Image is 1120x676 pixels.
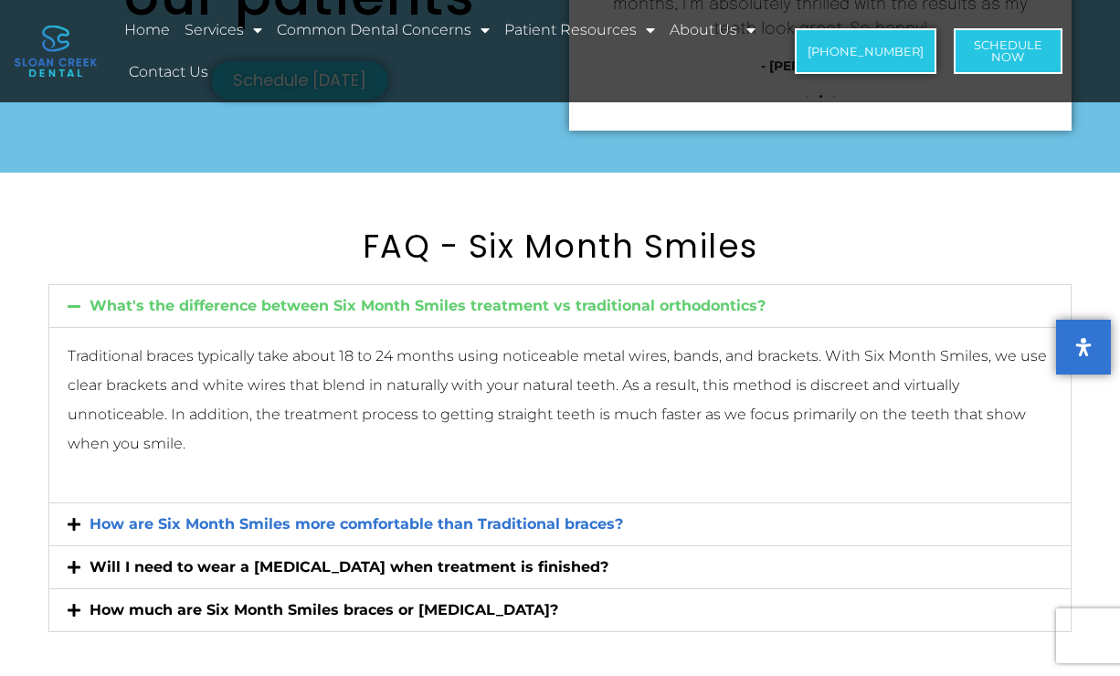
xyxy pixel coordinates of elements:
a: About Us [667,9,758,51]
div: What's the difference between Six Month Smiles treatment vs traditional orthodontics? [49,327,1071,502]
a: Will I need to wear a [MEDICAL_DATA] when treatment is finished? [90,558,608,576]
img: logo [15,26,97,77]
div: How are Six Month Smiles more comfortable than Traditional braces? [49,503,1071,545]
p: Traditional braces typically take about 18 to 24 months using noticeable metal wires, bands, and ... [68,342,1052,459]
a: Contact Us [126,51,211,93]
span: Schedule Now [974,39,1042,63]
a: ScheduleNow [954,28,1062,74]
a: Patient Resources [502,9,658,51]
a: Common Dental Concerns [274,9,492,51]
a: Services [182,9,265,51]
div: What's the difference between Six Month Smiles treatment vs traditional orthodontics? [49,285,1071,327]
nav: Menu [122,9,767,93]
a: What's the difference between Six Month Smiles treatment vs traditional orthodontics? [90,297,766,314]
div: How much are Six Month Smiles braces or [MEDICAL_DATA]? [49,589,1071,631]
a: How much are Six Month Smiles braces or [MEDICAL_DATA]? [90,601,558,618]
div: Will I need to wear a [MEDICAL_DATA] when treatment is finished? [49,546,1071,588]
a: Home [122,9,173,51]
a: [PHONE_NUMBER] [795,28,936,74]
span: [PHONE_NUMBER] [808,46,924,58]
button: Open Accessibility Panel [1056,320,1111,375]
h2: FAQ - Six Month Smiles [48,227,1072,266]
a: How are Six Month Smiles more comfortable than Traditional braces? [90,515,623,533]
